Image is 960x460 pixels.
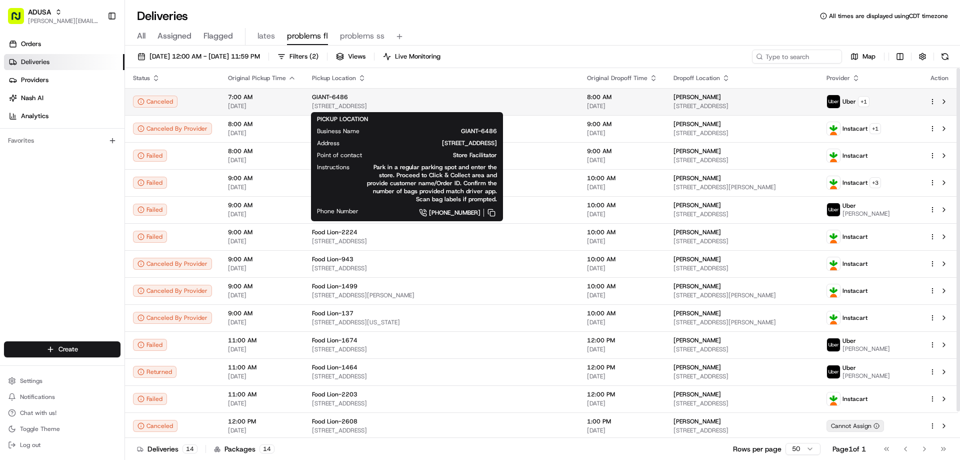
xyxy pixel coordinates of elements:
[348,52,365,61] span: Views
[587,183,657,191] span: [DATE]
[673,390,721,398] span: [PERSON_NAME]
[312,336,357,344] span: Food Lion-1674
[228,129,296,137] span: [DATE]
[20,409,56,417] span: Chat with us!
[312,390,357,398] span: Food Lion-2203
[312,291,571,299] span: [STREET_ADDRESS][PERSON_NAME]
[228,174,296,182] span: 9:00 AM
[312,93,348,101] span: GIANT-6486
[4,133,120,149] div: Favorites
[938,50,952,64] button: Refresh
[4,36,124,52] a: Orders
[312,102,571,110] span: [STREET_ADDRESS]
[375,127,497,135] span: GIANT-6486
[587,237,657,245] span: [DATE]
[4,108,124,124] a: Analytics
[228,264,296,272] span: [DATE]
[287,30,328,42] span: problems fl
[826,420,884,432] div: Cannot Assign
[20,441,40,449] span: Log out
[228,120,296,128] span: 8:00 AM
[21,58,49,67] span: Deliveries
[312,417,357,425] span: Food Lion-2608
[317,163,349,171] span: Instructions
[587,363,657,371] span: 12:00 PM
[587,399,657,407] span: [DATE]
[312,426,571,434] span: [STREET_ADDRESS]
[137,30,145,42] span: All
[133,339,167,351] button: Failed
[587,120,657,128] span: 9:00 AM
[673,399,810,407] span: [STREET_ADDRESS]
[137,8,188,24] h1: Deliveries
[10,96,28,114] img: 1736555255976-a54dd68f-1ca7-489b-9aae-adbdc363a1c4
[133,258,212,270] button: Canceled By Provider
[858,96,869,107] button: +1
[673,183,810,191] span: [STREET_ADDRESS][PERSON_NAME]
[137,444,197,454] div: Deliveries
[170,99,182,111] button: Start new chat
[203,30,233,42] span: Flagged
[340,30,384,42] span: problems ss
[228,417,296,425] span: 12:00 PM
[829,12,948,20] span: All times are displayed using CDT timezone
[21,40,41,49] span: Orders
[587,318,657,326] span: [DATE]
[374,207,497,218] a: [PHONE_NUMBER]
[4,72,124,88] a: Providers
[587,156,657,164] span: [DATE]
[228,93,296,101] span: 7:00 AM
[312,264,571,272] span: [STREET_ADDRESS]
[4,390,120,404] button: Notifications
[317,139,339,147] span: Address
[587,255,657,263] span: 10:00 AM
[842,125,867,133] span: Instacart
[133,204,167,216] button: Failed
[587,390,657,398] span: 12:00 PM
[228,363,296,371] span: 11:00 AM
[133,231,167,243] button: Failed
[273,50,323,64] button: Filters(2)
[331,50,370,64] button: Views
[4,4,103,28] button: ADUSA[PERSON_NAME][EMAIL_ADDRESS][PERSON_NAME][DOMAIN_NAME]
[133,123,212,135] div: Canceled By Provider
[587,372,657,380] span: [DATE]
[133,177,167,189] button: Failed
[21,94,43,103] span: Nash AI
[587,129,657,137] span: [DATE]
[673,345,810,353] span: [STREET_ADDRESS]
[673,156,810,164] span: [STREET_ADDRESS]
[28,17,99,25] span: [PERSON_NAME][EMAIL_ADDRESS][PERSON_NAME][DOMAIN_NAME]
[58,345,78,354] span: Create
[826,74,850,82] span: Provider
[587,291,657,299] span: [DATE]
[827,365,840,378] img: profile_uber_ahold_partner.png
[80,141,164,159] a: 💻API Documentation
[673,309,721,317] span: [PERSON_NAME]
[133,96,177,108] div: Canceled
[133,150,167,162] button: Failed
[10,10,30,30] img: Nash
[673,237,810,245] span: [STREET_ADDRESS]
[673,102,810,110] span: [STREET_ADDRESS]
[133,285,212,297] div: Canceled By Provider
[228,210,296,218] span: [DATE]
[842,337,856,345] span: Uber
[587,309,657,317] span: 10:00 AM
[84,146,92,154] div: 💻
[6,141,80,159] a: 📗Knowledge Base
[673,147,721,155] span: [PERSON_NAME]
[20,425,60,433] span: Toggle Theme
[317,207,358,215] span: Phone Number
[20,393,55,401] span: Notifications
[378,50,445,64] button: Live Monitoring
[133,366,176,378] div: Returned
[20,145,76,155] span: Knowledge Base
[4,422,120,436] button: Toggle Theme
[869,123,881,134] button: +1
[673,363,721,371] span: [PERSON_NAME]
[673,201,721,209] span: [PERSON_NAME]
[587,282,657,290] span: 10:00 AM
